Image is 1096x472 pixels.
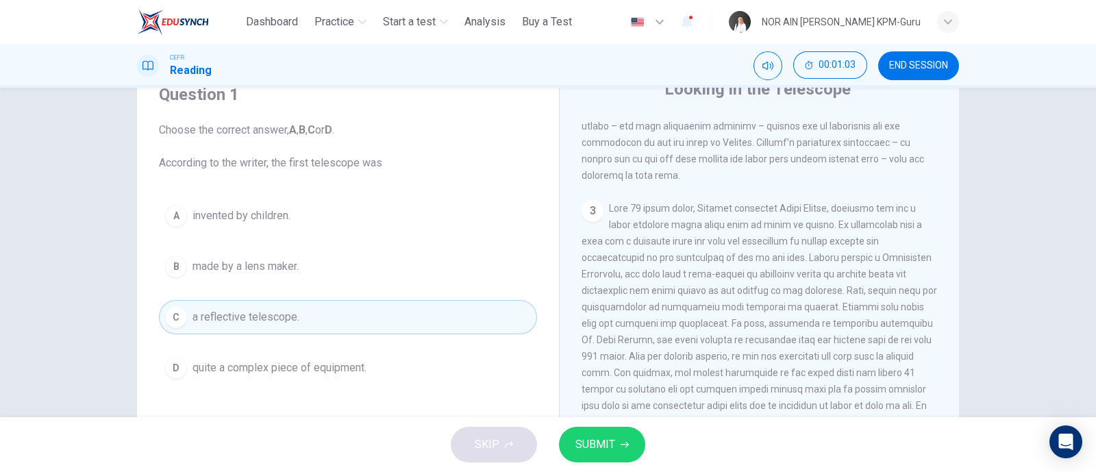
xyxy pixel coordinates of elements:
button: Buy a Test [516,10,577,34]
img: Profile picture [729,11,751,33]
button: Bmade by a lens maker. [159,249,537,284]
span: CEFR [170,53,184,62]
button: Practice [309,10,372,34]
span: made by a lens maker. [192,258,299,275]
div: Mute [754,51,782,80]
div: NOR AIN [PERSON_NAME] KPM-Guru [762,14,921,30]
button: 00:01:03 [793,51,867,79]
div: B [165,256,187,277]
span: a reflective telescope. [192,309,299,325]
span: Analysis [464,14,506,30]
button: Start a test [377,10,453,34]
h4: Looking in the Telescope [664,78,851,100]
b: C [308,123,315,136]
span: Start a test [383,14,436,30]
span: quite a complex piece of equipment. [192,360,366,376]
div: A [165,205,187,227]
a: ELTC logo [137,8,240,36]
span: 00:01:03 [819,60,856,71]
button: SUBMIT [559,427,645,462]
span: Choose the correct answer, , , or . According to the writer, the first telescope was [159,122,537,171]
b: A [289,123,297,136]
img: en [629,17,646,27]
span: Lore 79 ipsum dolor, Sitamet consectet Adipi Elitse, doeiusmo tem inc u labor etdolore magna aliq... [582,203,938,444]
span: END SESSION [889,60,948,71]
b: B [299,123,306,136]
button: Ca reflective telescope. [159,300,537,334]
h4: Question 1 [159,84,537,105]
div: C [165,306,187,328]
div: Open Intercom Messenger [1049,425,1082,458]
span: SUBMIT [575,435,615,454]
span: invented by children. [192,208,290,224]
button: Ainvented by children. [159,199,537,233]
b: D [325,123,332,136]
button: Analysis [459,10,511,34]
span: Practice [314,14,354,30]
button: END SESSION [878,51,959,80]
div: Hide [793,51,867,80]
button: Dashboard [240,10,303,34]
img: ELTC logo [137,8,209,36]
h1: Reading [170,62,212,79]
button: Dquite a complex piece of equipment. [159,351,537,385]
span: Buy a Test [522,14,572,30]
div: D [165,357,187,379]
div: 3 [582,200,603,222]
span: Dashboard [246,14,298,30]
